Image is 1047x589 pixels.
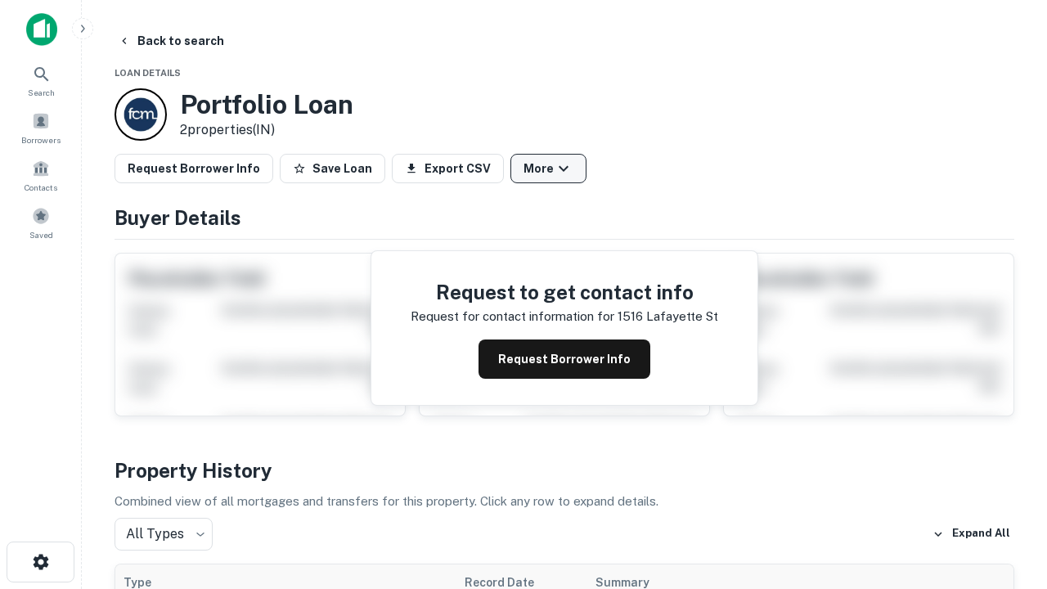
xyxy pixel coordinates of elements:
p: 2 properties (IN) [180,120,353,140]
div: All Types [115,518,213,551]
h4: Buyer Details [115,203,1014,232]
button: Back to search [111,26,231,56]
button: Save Loan [280,154,385,183]
a: Contacts [5,153,77,197]
span: Saved [29,228,53,241]
a: Borrowers [5,106,77,150]
iframe: Chat Widget [965,458,1047,537]
h3: Portfolio Loan [180,89,353,120]
a: Search [5,58,77,102]
span: Loan Details [115,68,181,78]
span: Search [28,86,55,99]
p: Request for contact information for [411,307,614,326]
h4: Request to get contact info [411,277,718,307]
img: capitalize-icon.png [26,13,57,46]
button: More [510,154,586,183]
a: Saved [5,200,77,245]
button: Request Borrower Info [479,339,650,379]
button: Request Borrower Info [115,154,273,183]
span: Borrowers [21,133,61,146]
span: Contacts [25,181,57,194]
button: Expand All [928,522,1014,546]
p: Combined view of all mortgages and transfers for this property. Click any row to expand details. [115,492,1014,511]
button: Export CSV [392,154,504,183]
h4: Property History [115,456,1014,485]
p: 1516 lafayette st [618,307,718,326]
